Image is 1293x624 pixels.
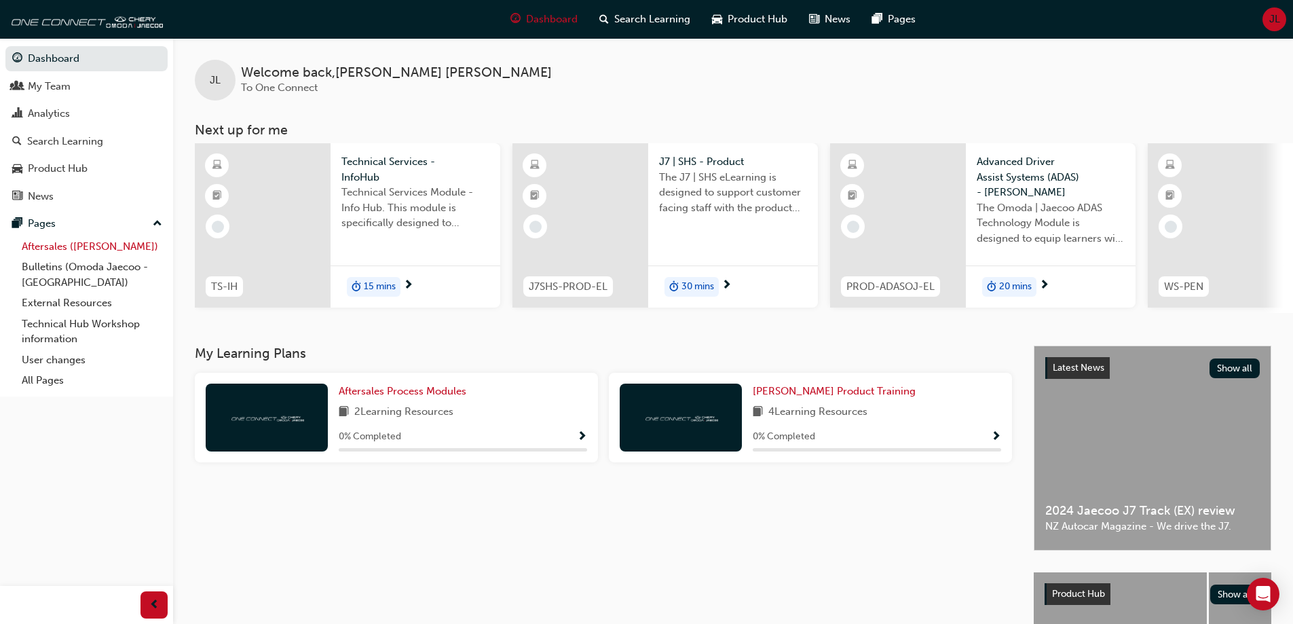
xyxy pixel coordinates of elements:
img: oneconnect [229,411,304,424]
span: 2 Learning Resources [354,404,453,421]
span: learningResourceType_ELEARNING-icon [530,157,540,175]
button: Pages [5,211,168,236]
span: Pages [888,12,916,27]
span: people-icon [12,81,22,93]
span: 0 % Completed [753,429,815,445]
span: Dashboard [526,12,578,27]
span: duration-icon [352,278,361,296]
span: Show Progress [991,431,1001,443]
span: TS-IH [211,279,238,295]
a: Bulletins (Omoda Jaecoo - [GEOGRAPHIC_DATA]) [16,257,168,293]
span: PROD-ADASOJ-EL [846,279,935,295]
span: Latest News [1053,362,1104,373]
span: 30 mins [681,279,714,295]
h3: My Learning Plans [195,346,1012,361]
span: 4 Learning Resources [768,404,867,421]
span: book-icon [753,404,763,421]
button: DashboardMy TeamAnalyticsSearch LearningProduct HubNews [5,43,168,211]
span: duration-icon [669,278,679,296]
span: guage-icon [510,11,521,28]
a: Search Learning [5,129,168,154]
span: Welcome back , [PERSON_NAME] [PERSON_NAME] [241,65,552,81]
span: booktick-icon [1165,187,1175,205]
span: News [825,12,850,27]
span: 20 mins [999,279,1032,295]
a: search-iconSearch Learning [588,5,701,33]
a: TS-IHTechnical Services - InfoHubTechnical Services Module - Info Hub. This module is specificall... [195,143,500,308]
div: My Team [28,79,71,94]
span: learningResourceType_ELEARNING-icon [212,157,222,175]
span: The Omoda | Jaecoo ADAS Technology Module is designed to equip learners with essential knowledge ... [977,200,1125,246]
a: car-iconProduct Hub [701,5,798,33]
span: learningRecordVerb_NONE-icon [847,221,859,233]
div: News [28,189,54,204]
span: Technical Services Module - Info Hub. This module is specifically designed to address the require... [341,185,489,231]
button: Show Progress [991,428,1001,445]
a: User changes [16,350,168,371]
div: Analytics [28,106,70,122]
span: car-icon [12,163,22,175]
span: learningResourceType_ELEARNING-icon [1165,157,1175,175]
a: Product HubShow all [1045,583,1260,605]
span: news-icon [12,191,22,203]
span: news-icon [809,11,819,28]
span: next-icon [722,280,732,292]
span: guage-icon [12,53,22,65]
a: All Pages [16,370,168,391]
span: JL [210,73,221,88]
span: duration-icon [987,278,996,296]
span: Search Learning [614,12,690,27]
a: Technical Hub Workshop information [16,314,168,350]
a: Product Hub [5,156,168,181]
button: Show all [1210,359,1260,378]
button: Show all [1210,585,1261,604]
a: J7SHS-PROD-ELJ7 | SHS - ProductThe J7 | SHS eLearning is designed to support customer facing staf... [512,143,818,308]
img: oneconnect [643,411,718,424]
a: News [5,184,168,209]
a: External Resources [16,293,168,314]
a: Aftersales ([PERSON_NAME]) [16,236,168,257]
a: PROD-ADASOJ-ELAdvanced Driver Assist Systems (ADAS) - [PERSON_NAME]The Omoda | Jaecoo ADAS Techno... [830,143,1136,308]
h3: Next up for me [173,122,1293,138]
a: guage-iconDashboard [500,5,588,33]
span: NZ Autocar Magazine - We drive the J7. [1045,519,1260,534]
span: up-icon [153,215,162,233]
span: Product Hub [728,12,787,27]
div: Open Intercom Messenger [1247,578,1279,610]
span: book-icon [339,404,349,421]
span: 15 mins [364,279,396,295]
a: [PERSON_NAME] Product Training [753,384,921,399]
span: booktick-icon [848,187,857,205]
span: J7SHS-PROD-EL [529,279,607,295]
div: Product Hub [28,161,88,177]
span: Advanced Driver Assist Systems (ADAS) - [PERSON_NAME] [977,154,1125,200]
span: Product Hub [1052,588,1105,600]
span: search-icon [599,11,609,28]
div: Search Learning [27,134,103,149]
a: Aftersales Process Modules [339,384,472,399]
span: JL [1269,12,1280,27]
span: [PERSON_NAME] Product Training [753,385,916,397]
span: 2024 Jaecoo J7 Track (EX) review [1045,503,1260,519]
span: WS-PEN [1164,279,1203,295]
span: next-icon [1039,280,1049,292]
span: learningRecordVerb_NONE-icon [212,221,224,233]
button: JL [1262,7,1286,31]
img: oneconnect [7,5,163,33]
a: news-iconNews [798,5,861,33]
a: Analytics [5,101,168,126]
span: search-icon [12,136,22,148]
span: learningRecordVerb_NONE-icon [529,221,542,233]
span: 0 % Completed [339,429,401,445]
span: Aftersales Process Modules [339,385,466,397]
span: pages-icon [872,11,882,28]
span: pages-icon [12,218,22,230]
a: Latest NewsShow all [1045,357,1260,379]
span: prev-icon [149,597,160,614]
button: Show Progress [577,428,587,445]
a: Latest NewsShow all2024 Jaecoo J7 Track (EX) reviewNZ Autocar Magazine - We drive the J7. [1034,346,1271,551]
a: pages-iconPages [861,5,926,33]
span: car-icon [712,11,722,28]
span: learningRecordVerb_NONE-icon [1165,221,1177,233]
